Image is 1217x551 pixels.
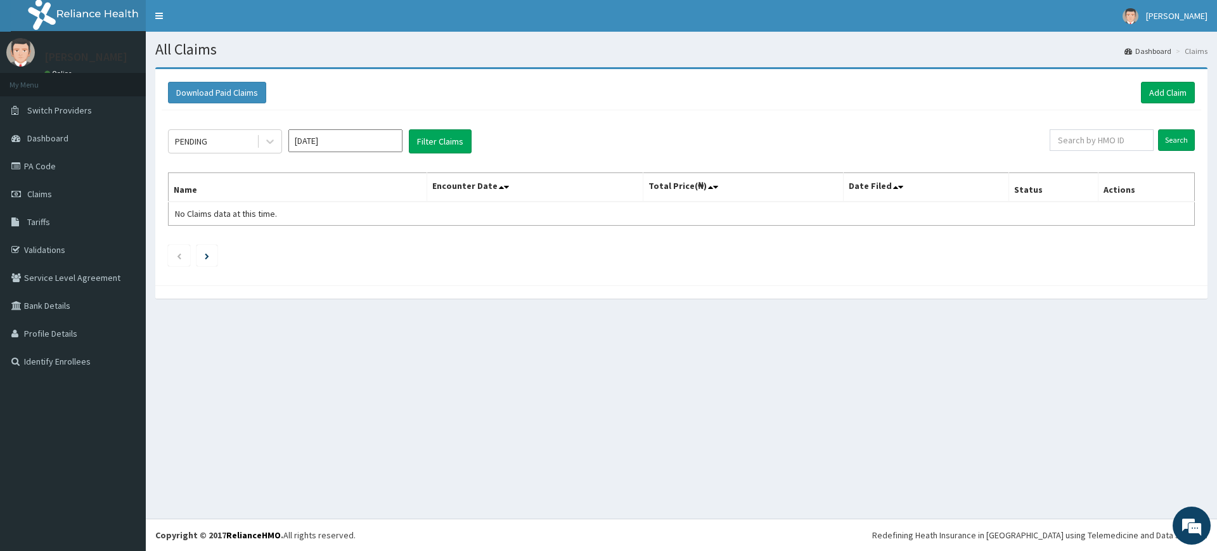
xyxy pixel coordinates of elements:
[27,216,50,228] span: Tariffs
[175,208,277,219] span: No Claims data at this time.
[409,129,472,153] button: Filter Claims
[1050,129,1154,151] input: Search by HMO ID
[1123,8,1138,24] img: User Image
[175,135,207,148] div: PENDING
[146,519,1217,551] footer: All rights reserved.
[205,250,209,261] a: Next page
[155,529,283,541] strong: Copyright © 2017 .
[155,41,1207,58] h1: All Claims
[1173,46,1207,56] li: Claims
[169,173,427,202] th: Name
[176,250,182,261] a: Previous page
[1158,129,1195,151] input: Search
[27,133,68,144] span: Dashboard
[643,173,843,202] th: Total Price(₦)
[843,173,1008,202] th: Date Filed
[44,69,75,78] a: Online
[168,82,266,103] button: Download Paid Claims
[288,129,402,152] input: Select Month and Year
[1146,10,1207,22] span: [PERSON_NAME]
[1008,173,1098,202] th: Status
[27,188,52,200] span: Claims
[427,173,643,202] th: Encounter Date
[1124,46,1171,56] a: Dashboard
[226,529,281,541] a: RelianceHMO
[1141,82,1195,103] a: Add Claim
[872,529,1207,541] div: Redefining Heath Insurance in [GEOGRAPHIC_DATA] using Telemedicine and Data Science!
[1098,173,1194,202] th: Actions
[27,105,92,116] span: Switch Providers
[6,38,35,67] img: User Image
[44,51,127,63] p: [PERSON_NAME]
